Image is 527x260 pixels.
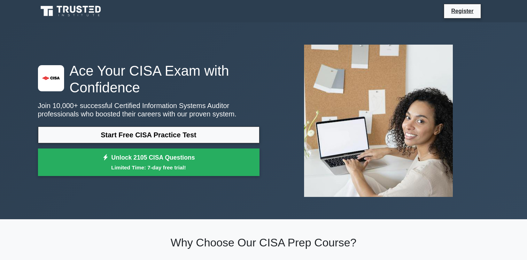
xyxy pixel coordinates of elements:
[38,236,489,249] h2: Why Choose Our CISA Prep Course?
[47,163,251,171] small: Limited Time: 7-day free trial!
[38,62,259,96] h1: Ace Your CISA Exam with Confidence
[447,7,478,15] a: Register
[38,127,259,143] a: Start Free CISA Practice Test
[38,148,259,176] a: Unlock 2105 CISA QuestionsLimited Time: 7-day free trial!
[38,101,259,118] p: Join 10,000+ successful Certified Information Systems Auditor professionals who boosted their car...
